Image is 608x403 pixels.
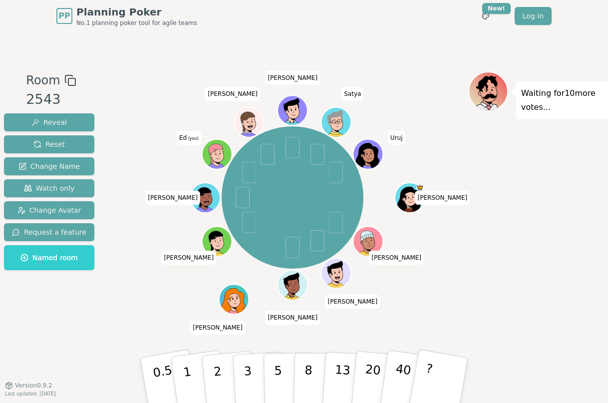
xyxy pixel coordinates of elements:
button: Watch only [4,179,94,197]
button: Named room [4,245,94,270]
span: (you) [187,136,199,140]
span: Click to change your name [341,87,363,101]
p: Waiting for 10 more votes... [521,86,603,114]
span: Click to change your name [145,191,200,205]
span: Click to change your name [369,251,424,265]
span: Named room [20,253,78,263]
button: Reveal [4,113,94,131]
span: Last updated: [DATE] [5,391,56,397]
span: Click to change your name [388,130,405,144]
button: Change Avatar [4,201,94,219]
button: Reset [4,135,94,153]
span: Click to change your name [265,70,320,84]
div: New! [482,3,511,14]
button: Version0.9.2 [5,382,52,390]
span: Room [26,71,60,89]
span: Change Name [18,161,80,171]
button: New! [477,7,495,25]
div: 2543 [26,89,76,110]
a: PPPlanning PokerNo.1 planning poker tool for agile teams [56,5,197,27]
span: Reset [33,139,65,149]
a: Log in [515,7,552,25]
span: Click to change your name [161,251,216,265]
span: Watch only [24,183,75,193]
span: Version 0.9.2 [15,382,52,390]
span: Click to change your name [190,320,245,334]
span: Click to change your name [265,311,320,325]
span: Request a feature [12,227,86,237]
span: No.1 planning poker tool for agile teams [76,19,197,27]
span: Reveal [31,117,67,127]
span: Click to change your name [325,294,380,308]
button: Change Name [4,157,94,175]
span: Nancy is the host [416,183,424,191]
span: Change Avatar [17,205,81,215]
span: Click to change your name [205,87,260,101]
button: Request a feature [4,223,94,241]
span: Planning Poker [76,5,197,19]
span: PP [58,10,70,22]
button: Click to change your avatar [203,140,231,168]
span: Click to change your name [415,191,470,205]
span: Click to change your name [177,130,201,144]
